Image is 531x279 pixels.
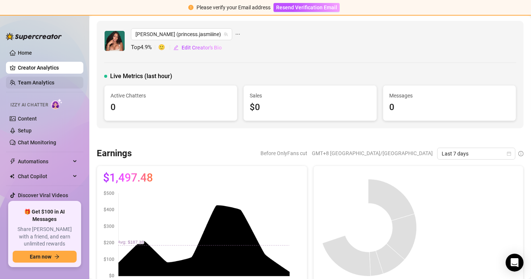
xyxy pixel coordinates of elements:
span: Chat Copilot [18,170,71,182]
span: Messages [389,92,510,100]
span: exclamation-circle [188,5,193,10]
span: Jasmine (princess.jasmiiine) [135,29,228,40]
span: Automations [18,155,71,167]
div: Open Intercom Messenger [506,254,524,272]
span: info-circle [518,151,524,156]
img: logo-BBDzfeDw.svg [6,33,62,40]
button: Edit Creator's Bio [173,42,222,54]
span: Edit Creator's Bio [182,45,222,51]
div: Please verify your Email address [196,3,271,12]
span: Top 4.9 % [131,43,158,52]
a: Discover Viral Videos [18,192,68,198]
span: Active Chatters [111,92,231,100]
span: Share [PERSON_NAME] with a friend, and earn unlimited rewards [13,226,77,248]
span: team [224,32,228,36]
a: Creator Analytics [18,62,77,74]
button: Earn nowarrow-right [13,251,77,263]
span: Izzy AI Chatter [10,102,48,109]
a: Setup [18,128,32,134]
span: Sales [250,92,370,100]
a: Content [18,116,37,122]
h3: Earnings [97,148,132,160]
div: 0 [389,100,510,115]
span: edit [173,45,179,50]
img: AI Chatter [51,99,63,109]
a: Home [18,50,32,56]
div: 0 [111,100,231,115]
span: Before OnlyFans cut [260,148,307,159]
span: ellipsis [235,28,240,40]
span: $1,497.48 [103,172,153,184]
span: thunderbolt [10,158,16,164]
span: 🙂 [158,43,173,52]
span: arrow-right [54,254,60,259]
span: GMT+8 [GEOGRAPHIC_DATA]/[GEOGRAPHIC_DATA] [312,148,433,159]
span: Live Metrics (last hour) [110,72,172,81]
div: $0 [250,100,370,115]
span: Last 7 days [442,148,511,159]
img: Jasmine [105,31,125,51]
span: Earn now [30,254,51,260]
a: Chat Monitoring [18,139,56,145]
span: calendar [507,151,511,156]
a: Team Analytics [18,80,54,86]
button: Resend Verification Email [274,3,340,12]
span: Resend Verification Email [276,4,337,10]
span: 🎁 Get $100 in AI Messages [13,208,77,223]
img: Chat Copilot [10,174,15,179]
